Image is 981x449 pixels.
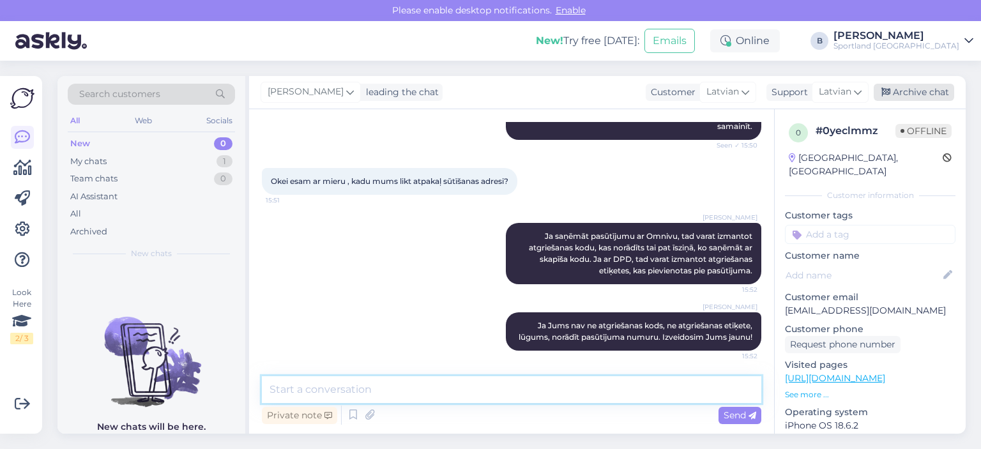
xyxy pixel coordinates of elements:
[785,225,955,244] input: Add a tag
[785,336,901,353] div: Request phone number
[10,86,34,110] img: Askly Logo
[703,213,757,222] span: [PERSON_NAME]
[70,155,107,168] div: My chats
[536,33,639,49] div: Try free [DATE]:
[710,351,757,361] span: 15:52
[10,287,33,344] div: Look Here
[786,268,941,282] input: Add name
[785,190,955,201] div: Customer information
[785,209,955,222] p: Customer tags
[874,84,954,101] div: Archive chat
[833,41,959,51] div: Sportland [GEOGRAPHIC_DATA]
[785,419,955,432] p: iPhone OS 18.6.2
[10,333,33,344] div: 2 / 3
[214,172,232,185] div: 0
[785,304,955,317] p: [EMAIL_ADDRESS][DOMAIN_NAME]
[785,372,885,384] a: [URL][DOMAIN_NAME]
[710,141,757,150] span: Seen ✓ 15:50
[785,389,955,400] p: See more ...
[79,88,160,101] span: Search customers
[70,172,118,185] div: Team chats
[70,190,118,203] div: AI Assistant
[785,291,955,304] p: Customer email
[271,176,508,186] span: Okei esam ar mieru , kadu mums likt atpakaļ sūtīšanas adresi?
[703,302,757,312] span: [PERSON_NAME]
[785,249,955,263] p: Customer name
[796,128,801,137] span: 0
[646,86,696,99] div: Customer
[97,420,206,434] p: New chats will be here.
[131,248,172,259] span: New chats
[710,29,780,52] div: Online
[724,409,756,421] span: Send
[819,85,851,99] span: Latvian
[833,31,973,51] a: [PERSON_NAME]Sportland [GEOGRAPHIC_DATA]
[785,358,955,372] p: Visited pages
[519,321,754,342] span: Ja Jums nav ne atgriešanas kods, ne atgriešanas etiķete, lūgums, norādīt pasūtījuma numuru. Izvei...
[644,29,695,53] button: Emails
[266,195,314,205] span: 15:51
[70,137,90,150] div: New
[785,406,955,419] p: Operating system
[710,285,757,294] span: 15:52
[361,86,439,99] div: leading the chat
[262,407,337,424] div: Private note
[132,112,155,129] div: Web
[268,85,344,99] span: [PERSON_NAME]
[789,151,943,178] div: [GEOGRAPHIC_DATA], [GEOGRAPHIC_DATA]
[766,86,808,99] div: Support
[785,323,955,336] p: Customer phone
[214,137,232,150] div: 0
[70,208,81,220] div: All
[552,4,589,16] span: Enable
[204,112,235,129] div: Socials
[70,225,107,238] div: Archived
[217,155,232,168] div: 1
[895,124,952,138] span: Offline
[529,231,754,275] span: Ja saņēmāt pasūtījumu ar Omnivu, tad varat izmantot atgriešanas kodu, kas norādīts tai pat īsziņā...
[816,123,895,139] div: # 0yeclmmz
[57,294,245,409] img: No chats
[833,31,959,41] div: [PERSON_NAME]
[536,34,563,47] b: New!
[706,85,739,99] span: Latvian
[68,112,82,129] div: All
[810,32,828,50] div: B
